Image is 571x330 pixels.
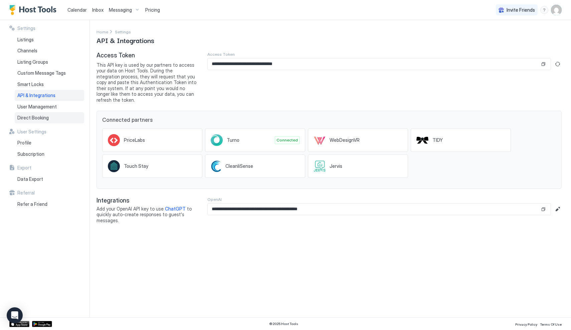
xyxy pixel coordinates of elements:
button: Generate new token [554,60,562,68]
span: Connected partners [102,116,556,123]
span: Integrations [97,197,197,205]
div: Breadcrumb [115,28,131,35]
a: ChatGPT [165,206,186,212]
span: Settings [115,29,131,34]
span: Pricing [145,7,160,13]
a: Data Export [15,174,84,185]
span: Custom Message Tags [17,70,66,76]
a: Refer a Friend [15,199,84,210]
button: Copy [540,206,547,213]
a: Subscription [15,148,84,160]
span: TIDY [432,137,443,143]
a: Channels [15,45,84,56]
a: Home [97,28,108,35]
span: Channels [17,48,37,54]
span: Direct Booking [17,115,49,121]
span: Profile [17,140,31,146]
span: User Management [17,104,57,110]
span: WebDesignVR [330,137,360,143]
a: Host Tools Logo [9,5,59,15]
a: WebDesignVR [308,128,408,152]
span: Data Export [17,176,43,182]
span: Listing Groups [17,59,48,65]
a: PriceLabs [102,128,202,152]
span: Export [17,165,31,171]
a: Touch Stay [102,154,202,178]
a: Privacy Policy [515,320,537,327]
span: Access Token [207,52,235,57]
span: Settings [17,25,35,31]
a: Smart Locks [15,79,84,90]
span: API & Integrations [17,92,55,98]
a: Inbox [92,6,104,13]
span: © 2025 Host Tools [269,322,298,326]
a: Listings [15,34,84,45]
div: menu [540,6,548,14]
span: Listings [17,37,34,43]
span: Connected [276,137,298,143]
a: Direct Booking [15,112,84,123]
div: Open Intercom Messenger [7,307,23,323]
span: Subscription [17,151,44,157]
span: OpenAI [207,197,222,202]
span: Refer a Friend [17,201,47,207]
a: TIDY [411,128,511,152]
span: Access Token [97,52,197,59]
span: Referral [17,190,35,196]
a: API & Integrations [15,90,84,101]
span: CleanliSense [225,163,253,169]
span: Smart Locks [17,81,44,87]
span: Privacy Policy [515,322,537,326]
div: User profile [551,5,562,15]
a: Profile [15,137,84,148]
span: This API key is used by our partners to access your data on Host Tools. During the integration pr... [97,62,197,103]
span: Messaging [109,7,132,13]
button: Copy [540,61,547,67]
span: Touch Stay [124,163,148,169]
span: Turno [227,137,239,143]
a: Terms Of Use [540,320,562,327]
a: Custom Message Tags [15,67,84,79]
a: Jervis [308,154,408,178]
span: Jervis [330,163,342,169]
a: Settings [115,28,131,35]
span: PriceLabs [124,137,145,143]
span: Add your OpenAI API key to use to quickly auto-create responses to guest's messages. [97,206,197,224]
div: Breadcrumb [97,28,108,35]
span: User Settings [17,129,46,135]
input: Input Field [208,204,540,215]
button: Edit [554,205,562,213]
a: Listing Groups [15,56,84,68]
span: Invite Friends [507,7,535,13]
a: User Management [15,101,84,112]
a: Google Play Store [32,321,52,327]
span: API & Integrations [97,35,154,45]
span: Calendar [67,7,87,13]
a: App Store [9,321,29,327]
span: Home [97,29,108,34]
a: CleanliSense [205,154,305,178]
span: Terms Of Use [540,322,562,326]
input: Input Field [208,58,540,70]
span: Inbox [92,7,104,13]
a: TurnoConnected [205,128,305,152]
a: Calendar [67,6,87,13]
